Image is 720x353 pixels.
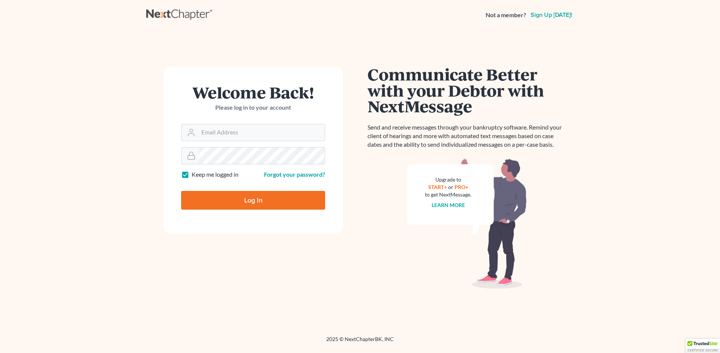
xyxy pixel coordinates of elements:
a: Forgot your password? [264,171,325,178]
div: Upgrade to [425,176,471,183]
div: 2025 © NextChapterBK, INC [146,335,574,349]
input: Email Address [198,124,325,141]
a: Learn more [432,202,465,208]
strong: Not a member? [486,11,526,19]
label: Keep me logged in [192,170,238,179]
div: TrustedSite Certified [685,339,720,353]
a: PRO+ [454,184,468,190]
img: nextmessage_bg-59042aed3d76b12b5cd301f8e5b87938c9018125f34e5fa2b7a6b67550977c72.svg [407,158,527,289]
h1: Communicate Better with your Debtor with NextMessage [367,66,566,114]
p: Send and receive messages through your bankruptcy software. Remind your client of hearings and mo... [367,123,566,149]
input: Log In [181,191,325,210]
a: START+ [428,184,447,190]
div: to get NextMessage. [425,191,471,198]
h1: Welcome Back! [181,84,325,100]
p: Please log in to your account [181,103,325,112]
span: or [448,184,453,190]
a: Sign up [DATE]! [529,12,574,18]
